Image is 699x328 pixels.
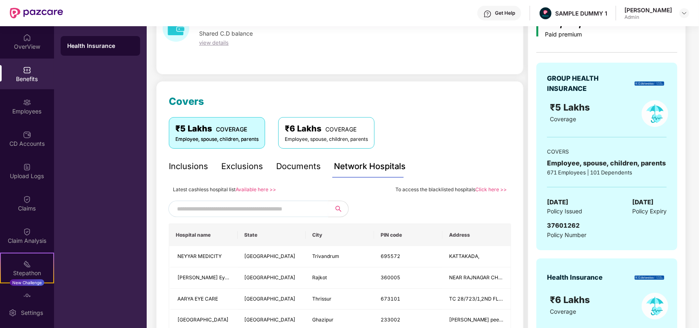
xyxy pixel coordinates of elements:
[306,224,374,246] th: City
[312,274,327,280] span: Rajkot
[306,267,374,289] td: Rajkot
[23,228,31,236] img: svg+xml;base64,PHN2ZyBpZD0iQ2xhaW0iIHhtbG5zPSJodHRwOi8vd3d3LnczLm9yZy8yMDAwL3N2ZyIgd2lkdGg9IjIwIi...
[328,201,349,217] button: search
[221,160,263,173] div: Exclusions
[328,206,348,212] span: search
[169,95,204,107] span: Covers
[312,296,331,302] span: Thrissur
[443,267,511,289] td: NEAR RAJNAGAR CHOWK NANA MUVA MAIN ROAD, BESIDE SURYAMUKHI HANUMAN TEMPLE
[244,317,295,323] span: [GEOGRAPHIC_DATA]
[374,224,443,246] th: PIN code
[381,274,400,280] span: 360005
[632,207,667,216] span: Policy Expiry
[443,289,511,310] td: TC 28/723/1,2ND FLOOR PALLITHANAM, BUS STAND
[443,224,511,246] th: Address
[334,160,406,173] div: Network Hospitals
[23,34,31,42] img: svg+xml;base64,PHN2ZyBpZD0iSG9tZSIgeG1sbnM9Imh0dHA6Ly93d3cudzMub3JnLzIwMDAvc3ZnIiB3aWR0aD0iMjAiIG...
[285,136,368,143] div: Employee, spouse, children, parents
[23,163,31,171] img: svg+xml;base64,PHN2ZyBpZD0iVXBsb2FkX0xvZ3MiIGRhdGEtbmFtZT0iVXBsb2FkIExvZ3MiIHhtbG5zPSJodHRwOi8vd3...
[177,296,218,302] span: AARYA EYE CARE
[10,8,63,18] img: New Pazcare Logo
[163,15,189,42] img: download
[545,31,605,38] div: Paid premium
[550,102,592,113] span: ₹5 Lakhs
[199,12,263,27] span: ₹ 4,566.00
[244,296,295,302] span: [GEOGRAPHIC_DATA]
[449,274,680,280] span: NEAR RAJNAGAR CHOWK [GEOGRAPHIC_DATA], BESIDE [DEMOGRAPHIC_DATA][PERSON_NAME]
[9,309,17,317] img: svg+xml;base64,PHN2ZyBpZD0iU2V0dGluZy0yMHgyMCIgeG1sbnM9Imh0dHA6Ly93d3cudzMub3JnLzIwMDAvc3ZnIiB3aW...
[23,195,31,204] img: svg+xml;base64,PHN2ZyBpZD0iQ2xhaW0iIHhtbG5zPSJodHRwOi8vd3d3LnczLm9yZy8yMDAwL3N2ZyIgd2lkdGg9IjIwIi...
[23,66,31,74] img: svg+xml;base64,PHN2ZyBpZD0iQmVuZWZpdHMiIHhtbG5zPSJodHRwOi8vd3d3LnczLm9yZy8yMDAwL3N2ZyIgd2lkdGg9Ij...
[540,7,551,19] img: Pazcare_Alternative_logo-01-01.png
[635,81,664,86] img: insurerLogo
[624,6,672,14] div: [PERSON_NAME]
[199,30,253,37] span: Shared C.D balance
[238,289,306,310] td: Kerala
[176,232,231,238] span: Hospital name
[443,246,511,267] td: KATTAKADA,
[547,73,619,94] div: GROUP HEALTH INSURANCE
[381,296,400,302] span: 673101
[449,253,479,259] span: KATTAKADA,
[285,122,368,135] div: ₹6 Lakhs
[177,317,229,323] span: [GEOGRAPHIC_DATA]
[642,100,668,127] img: policyIcon
[547,231,586,238] span: Policy Number
[395,186,475,192] span: To access the blacklisted hospitals
[169,246,238,267] td: NEYYAR MEDICITY
[238,224,306,246] th: State
[169,160,208,173] div: Inclusions
[18,309,45,317] div: Settings
[175,136,259,143] div: Employee, spouse, children, parents
[1,269,53,277] div: Stepathon
[175,122,259,135] div: ₹5 Lakhs
[547,147,667,156] div: COVERS
[325,126,356,133] span: COVERAGE
[547,197,568,207] span: [DATE]
[475,186,507,192] a: Click here >>
[381,253,400,259] span: 695572
[547,222,580,229] span: 37601262
[10,279,44,286] div: New Challenge
[449,296,576,302] span: TC 28/723/1,2ND FLOOR PALLITHANAM, BUS STAND
[67,42,134,50] div: Health Insurance
[555,9,607,17] div: SAMPLE DUMMY 1
[236,186,276,192] a: Available here >>
[547,207,582,216] span: Policy Issued
[23,98,31,106] img: svg+xml;base64,PHN2ZyBpZD0iRW1wbG95ZWVzIiB4bWxucz0iaHR0cDovL3d3dy53My5vcmcvMjAwMC9zdmciIHdpZHRoPS...
[449,317,537,323] span: [PERSON_NAME] peernagarghazipur,
[312,317,334,323] span: Ghazipur
[23,292,31,301] img: svg+xml;base64,PHN2ZyBpZD0iRW5kb3JzZW1lbnRzIiB4bWxucz0iaHR0cDovL3d3dy53My5vcmcvMjAwMC9zdmciIHdpZH...
[550,294,592,305] span: ₹6 Lakhs
[550,115,576,122] span: Coverage
[635,276,664,280] img: insurerLogo
[312,253,339,259] span: Trivandrum
[632,197,654,207] span: [DATE]
[449,232,504,238] span: Address
[244,253,295,259] span: [GEOGRAPHIC_DATA]
[169,224,238,246] th: Hospital name
[177,253,222,259] span: NEYYAR MEDICITY
[306,289,374,310] td: Thrissur
[547,158,667,168] div: Employee, spouse, children, parents
[173,186,236,192] span: Latest cashless hospital list
[495,10,515,16] div: Get Help
[238,267,306,289] td: Gujarat
[550,308,576,315] span: Coverage
[642,293,668,319] img: policyIcon
[23,131,31,139] img: svg+xml;base64,PHN2ZyBpZD0iQ0RfQWNjb3VudHMiIGRhdGEtbmFtZT0iQ0QgQWNjb3VudHMiIHhtbG5zPSJodHRwOi8vd3...
[169,267,238,289] td: Netradeep Maxivision Eye Hospitals Pvt Ltd
[177,274,268,280] span: [PERSON_NAME] Eye Hospitals Pvt Ltd
[244,274,295,280] span: [GEOGRAPHIC_DATA]
[624,14,672,20] div: Admin
[306,246,374,267] td: Trivandrum
[547,272,603,283] div: Health Insurance
[381,317,400,323] span: 233002
[238,246,306,267] td: Kerala
[199,39,229,46] span: view details
[216,126,247,133] span: COVERAGE
[169,289,238,310] td: AARYA EYE CARE
[23,260,31,268] img: svg+xml;base64,PHN2ZyB4bWxucz0iaHR0cDovL3d3dy53My5vcmcvMjAwMC9zdmciIHdpZHRoPSIyMSIgaGVpZ2h0PSIyMC...
[547,168,667,176] div: 671 Employees | 101 Dependents
[483,10,492,18] img: svg+xml;base64,PHN2ZyBpZD0iSGVscC0zMngzMiIgeG1sbnM9Imh0dHA6Ly93d3cudzMub3JnLzIwMDAvc3ZnIiB3aWR0aD...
